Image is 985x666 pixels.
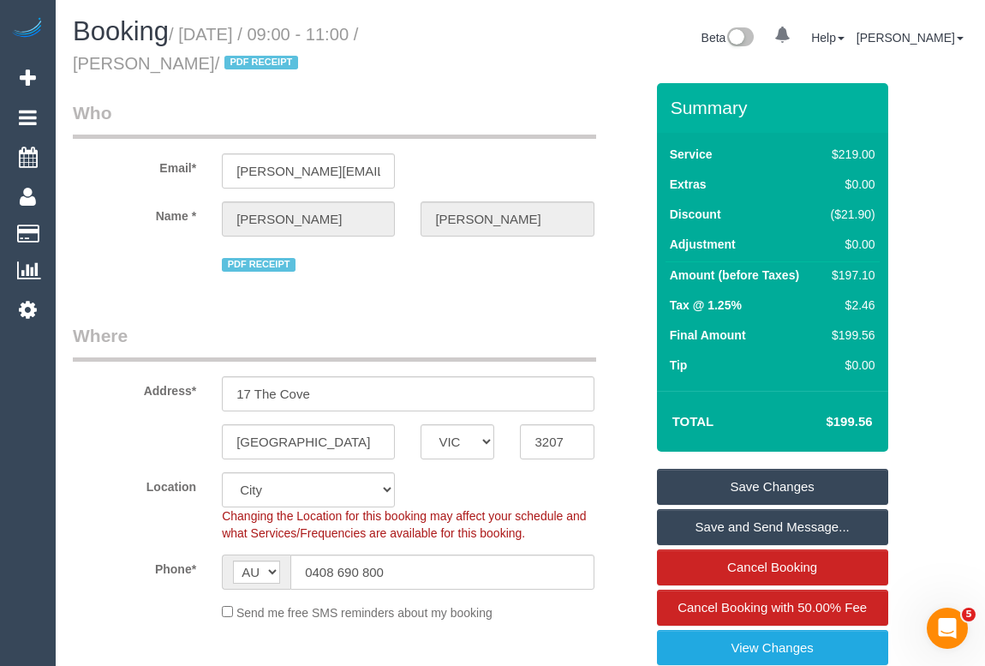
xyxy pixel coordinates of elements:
[857,31,964,45] a: [PERSON_NAME]
[701,31,755,45] a: Beta
[10,17,45,41] img: Automaid Logo
[927,608,968,649] iframe: Intercom live chat
[657,549,888,585] a: Cancel Booking
[824,146,875,163] div: $219.00
[678,600,867,615] span: Cancel Booking with 50.00% Fee
[236,606,493,620] span: Send me free SMS reminders about my booking
[73,16,169,46] span: Booking
[670,176,707,193] label: Extras
[824,327,875,344] div: $199.56
[520,424,594,459] input: Post Code*
[670,357,688,374] label: Tip
[824,357,875,374] div: $0.00
[224,56,298,69] span: PDF RECEIPT
[725,27,754,50] img: New interface
[672,414,714,429] strong: Total
[73,100,596,139] legend: Who
[670,297,742,314] label: Tax @ 1.25%
[60,201,209,225] label: Name *
[222,201,395,237] input: First Name*
[657,630,888,666] a: View Changes
[215,54,303,73] span: /
[73,25,358,73] small: / [DATE] / 09:00 - 11:00 / [PERSON_NAME]
[670,327,746,344] label: Final Amount
[824,236,875,253] div: $0.00
[222,424,395,459] input: Suburb*
[671,98,880,117] h3: Summary
[657,509,888,545] a: Save and Send Message...
[421,201,594,237] input: Last Name*
[60,153,209,177] label: Email*
[290,555,594,590] input: Phone*
[60,376,209,399] label: Address*
[657,590,888,626] a: Cancel Booking with 50.00% Fee
[670,267,799,284] label: Amount (before Taxes)
[60,555,209,578] label: Phone*
[774,415,872,429] h4: $199.56
[824,297,875,314] div: $2.46
[73,323,596,362] legend: Where
[222,153,395,189] input: Email*
[657,469,888,505] a: Save Changes
[670,206,721,223] label: Discount
[962,608,976,621] span: 5
[670,146,713,163] label: Service
[811,31,845,45] a: Help
[824,176,875,193] div: $0.00
[222,258,295,272] span: PDF RECEIPT
[670,236,736,253] label: Adjustment
[60,472,209,495] label: Location
[824,206,875,223] div: ($21.90)
[222,509,586,540] span: Changing the Location for this booking may affect your schedule and what Services/Frequencies are...
[824,267,875,284] div: $197.10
